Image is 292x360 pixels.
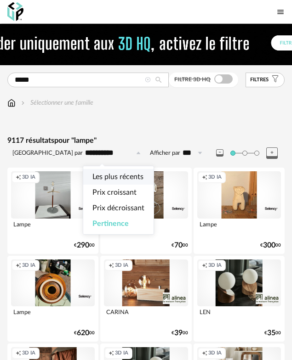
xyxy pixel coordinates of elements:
span: 3D IA [208,174,222,181]
div: Lampe [11,219,95,237]
a: Creation icon 3D IA Lampe €62000 [7,256,98,342]
span: Creation icon [109,262,114,269]
div: € 00 [264,330,281,336]
span: 70 [174,242,183,248]
span: Prix décroissant [92,204,144,212]
img: OXP [7,2,23,21]
div: € 00 [74,242,95,248]
a: Creation icon 3D IA Lampe €29000 [7,168,98,254]
div: € 00 [172,242,188,248]
span: Prix croissant [92,189,137,196]
span: Menu icon [276,7,285,17]
div: Sélectionner une famille [19,98,93,107]
a: Creation icon 3D IA CARINA €3900 [100,256,191,342]
span: filtre [250,77,266,84]
span: 3D IA [208,350,222,357]
span: 3D IA [208,262,222,269]
span: 3D IA [22,350,35,357]
span: Pertinence [92,220,129,227]
label: Afficher par [150,149,180,157]
div: Lampe [197,219,281,237]
span: Creation icon [202,350,207,357]
span: s [266,77,269,84]
div: Lampe [11,306,95,325]
div: € 00 [172,330,188,336]
button: filtres Filter icon [246,73,285,87]
span: 3D IA [22,262,35,269]
span: Creation icon [16,262,21,269]
div: € 00 [260,242,281,248]
span: 290 [77,242,89,248]
span: Creation icon [109,350,114,357]
span: 3D IA [115,350,128,357]
label: [GEOGRAPHIC_DATA] par [12,149,83,157]
span: Creation icon [202,174,207,181]
span: 300 [263,242,275,248]
span: 3D IA [115,262,128,269]
span: Filtre 3D HQ [174,77,211,82]
span: Creation icon [16,350,21,357]
img: svg+xml;base64,PHN2ZyB3aWR0aD0iMTYiIGhlaWdodD0iMTYiIHZpZXdCb3g9IjAgMCAxNiAxNiIgZmlsbD0ibm9uZSIgeG... [19,98,27,107]
div: € 00 [74,330,95,336]
div: LEN [197,306,281,325]
span: Creation icon [202,262,207,269]
span: Creation icon [16,174,21,181]
img: svg+xml;base64,PHN2ZyB3aWR0aD0iMTYiIGhlaWdodD0iMTciIHZpZXdCb3g9IjAgMCAxNiAxNyIgZmlsbD0ibm9uZSIgeG... [7,98,16,107]
span: 39 [174,330,183,336]
a: Creation icon 3D IA Lampe €30000 [194,168,285,254]
span: pour "lampe" [54,137,97,144]
div: 9117 résultats [7,136,285,146]
span: Filter icon [269,76,280,83]
span: 3D IA [22,174,35,181]
a: Creation icon 3D IA LEN €3500 [194,256,285,342]
span: 35 [267,330,275,336]
div: CARINA [104,306,188,325]
span: Les plus récents [92,173,143,180]
span: 620 [77,330,89,336]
